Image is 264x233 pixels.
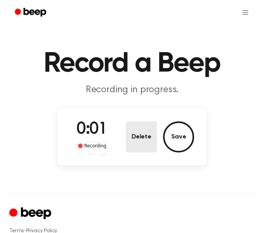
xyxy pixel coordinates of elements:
p: Recording in progress. [9,84,255,96]
button: Save Audio Record [163,121,194,152]
h1: Record a Beep [9,50,255,78]
a: Cruip [9,206,53,221]
div: Recording [76,142,108,150]
a: Beep [9,5,53,20]
span: 0:01 [76,121,108,138]
button: Open menu [236,3,255,22]
button: Delete Audio Record [126,121,157,152]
